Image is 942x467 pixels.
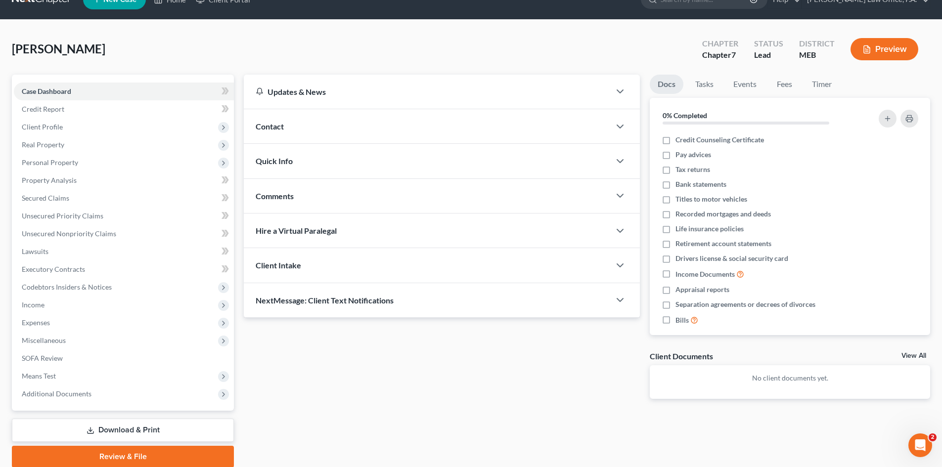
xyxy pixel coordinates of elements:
[14,260,234,278] a: Executory Contracts
[22,336,66,344] span: Miscellaneous
[675,209,771,219] span: Recorded mortgages and deeds
[675,224,744,234] span: Life insurance policies
[22,247,48,255] span: Lawsuits
[14,100,234,118] a: Credit Report
[14,171,234,189] a: Property Analysis
[804,75,840,94] a: Timer
[675,150,711,160] span: Pay advices
[22,212,103,220] span: Unsecured Priority Claims
[929,433,937,441] span: 2
[14,207,234,225] a: Unsecured Priority Claims
[675,165,710,174] span: Tax returns
[663,111,707,120] strong: 0% Completed
[702,49,738,61] div: Chapter
[22,300,45,309] span: Income
[768,75,800,94] a: Fees
[256,156,293,166] span: Quick Info
[14,349,234,367] a: SOFA Review
[675,285,729,295] span: Appraisal reports
[687,75,721,94] a: Tasks
[256,191,294,201] span: Comments
[799,38,835,49] div: District
[675,179,726,189] span: Bank statements
[725,75,764,94] a: Events
[22,105,64,113] span: Credit Report
[22,194,69,202] span: Secured Claims
[22,354,63,362] span: SOFA Review
[22,140,64,149] span: Real Property
[675,269,735,279] span: Income Documents
[14,83,234,100] a: Case Dashboard
[22,229,116,238] span: Unsecured Nonpriority Claims
[22,283,112,291] span: Codebtors Insiders & Notices
[754,38,783,49] div: Status
[675,135,764,145] span: Credit Counseling Certificate
[12,419,234,442] a: Download & Print
[12,42,105,56] span: [PERSON_NAME]
[22,123,63,131] span: Client Profile
[675,299,815,309] span: Separation agreements or decrees of divorces
[22,372,56,380] span: Means Test
[754,49,783,61] div: Lead
[851,38,918,60] button: Preview
[14,225,234,243] a: Unsecured Nonpriority Claims
[14,243,234,260] a: Lawsuits
[799,49,835,61] div: MEB
[658,373,922,383] p: No client documents yet.
[22,389,91,398] span: Additional Documents
[731,50,736,59] span: 7
[908,433,932,457] iframe: Intercom live chat
[256,296,394,305] span: NextMessage: Client Text Notifications
[675,315,689,325] span: Bills
[650,75,683,94] a: Docs
[256,260,301,270] span: Client Intake
[256,86,598,97] div: Updates & News
[702,38,738,49] div: Chapter
[675,194,747,204] span: Titles to motor vehicles
[901,352,926,359] a: View All
[650,351,713,361] div: Client Documents
[22,176,77,184] span: Property Analysis
[22,87,71,95] span: Case Dashboard
[22,265,85,273] span: Executory Contracts
[256,122,284,131] span: Contact
[14,189,234,207] a: Secured Claims
[675,254,788,263] span: Drivers license & social security card
[22,158,78,167] span: Personal Property
[256,226,337,235] span: Hire a Virtual Paralegal
[675,239,771,249] span: Retirement account statements
[22,318,50,327] span: Expenses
